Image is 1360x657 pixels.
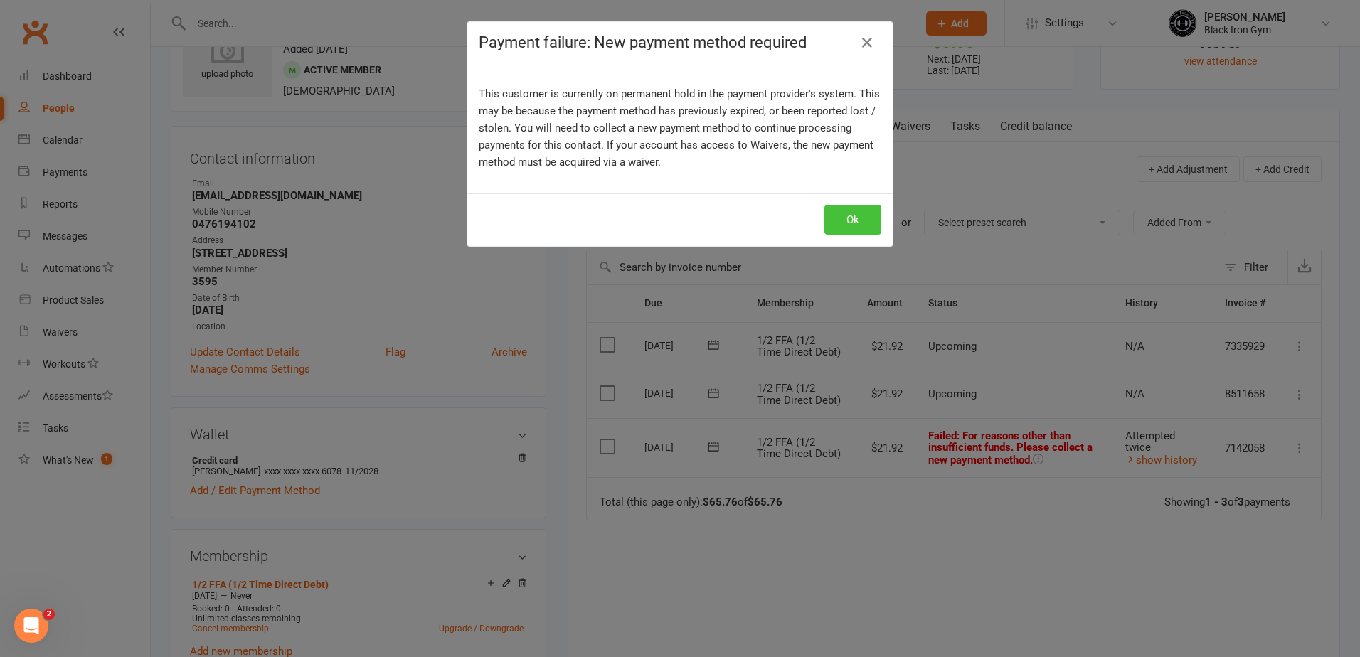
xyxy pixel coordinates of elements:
[856,31,878,54] button: Close
[479,33,881,51] h4: Payment failure: New payment method required
[14,609,48,643] iframe: Intercom live chat
[479,85,881,171] p: This customer is currently on permanent hold in the payment provider's system. This may be becaus...
[43,609,55,620] span: 2
[824,205,881,235] button: Ok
